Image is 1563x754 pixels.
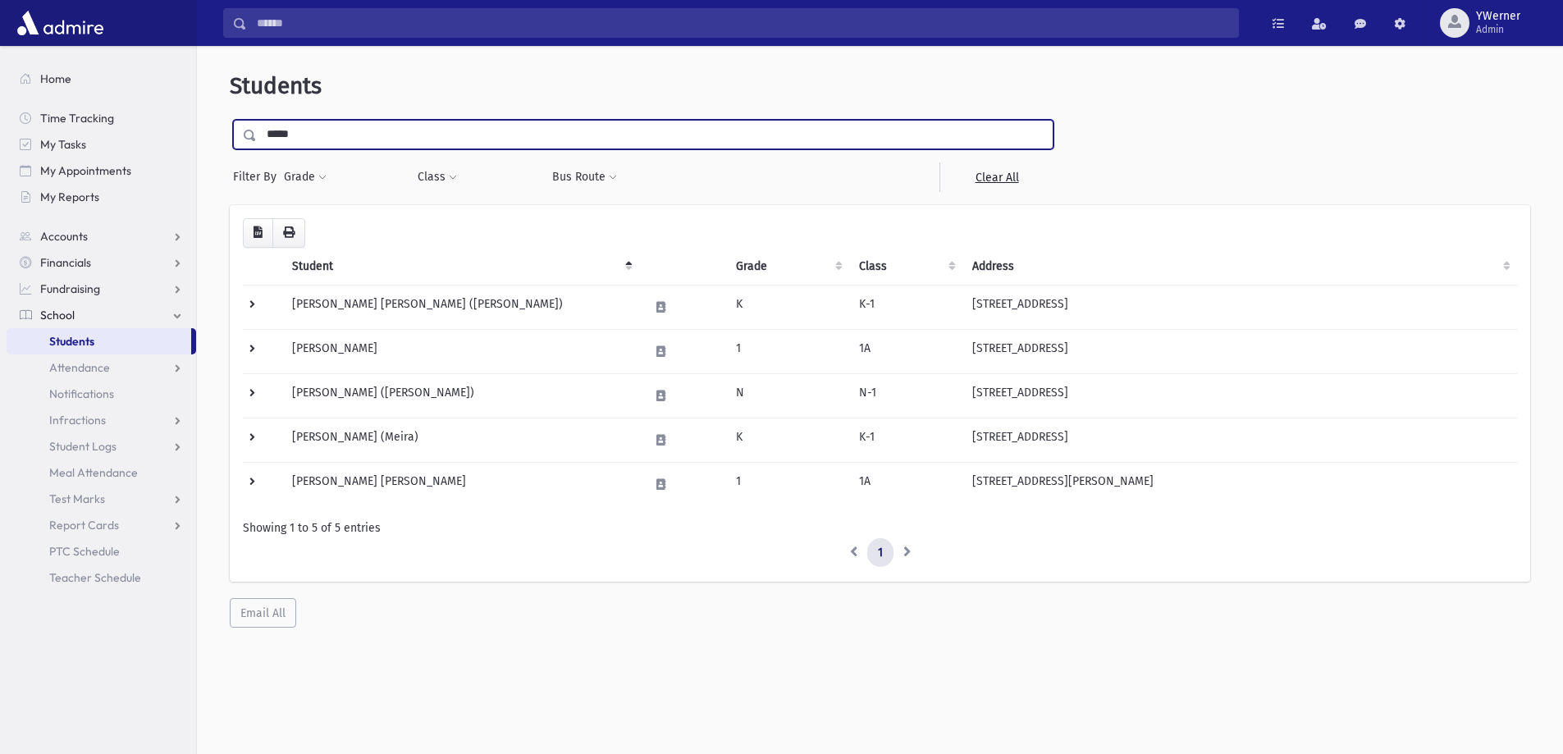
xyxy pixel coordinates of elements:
[962,329,1517,373] td: [STREET_ADDRESS]
[7,223,196,249] a: Accounts
[7,407,196,433] a: Infractions
[7,184,196,210] a: My Reports
[49,413,106,427] span: Infractions
[726,248,849,286] th: Grade: activate to sort column ascending
[49,439,117,454] span: Student Logs
[243,218,273,248] button: CSV
[282,373,639,418] td: [PERSON_NAME] ([PERSON_NAME])
[282,329,639,373] td: [PERSON_NAME]
[867,538,893,568] a: 1
[49,570,141,585] span: Teacher Schedule
[939,162,1053,192] a: Clear All
[7,105,196,131] a: Time Tracking
[40,229,88,244] span: Accounts
[49,544,120,559] span: PTC Schedule
[726,418,849,462] td: K
[40,190,99,204] span: My Reports
[726,373,849,418] td: N
[49,518,119,532] span: Report Cards
[282,285,639,329] td: [PERSON_NAME] [PERSON_NAME] ([PERSON_NAME])
[40,163,131,178] span: My Appointments
[1476,10,1520,23] span: YWerner
[282,248,639,286] th: Student: activate to sort column descending
[40,137,86,152] span: My Tasks
[962,373,1517,418] td: [STREET_ADDRESS]
[849,418,962,462] td: K-1
[962,462,1517,506] td: [STREET_ADDRESS][PERSON_NAME]
[7,131,196,158] a: My Tasks
[726,285,849,329] td: K
[243,519,1517,537] div: Showing 1 to 5 of 5 entries
[417,162,458,192] button: Class
[849,248,962,286] th: Class: activate to sort column ascending
[1476,23,1520,36] span: Admin
[7,249,196,276] a: Financials
[726,329,849,373] td: 1
[40,71,71,86] span: Home
[7,433,196,459] a: Student Logs
[7,512,196,538] a: Report Cards
[247,8,1238,38] input: Search
[233,168,283,185] span: Filter By
[49,386,114,401] span: Notifications
[7,486,196,512] a: Test Marks
[962,285,1517,329] td: [STREET_ADDRESS]
[7,354,196,381] a: Attendance
[962,418,1517,462] td: [STREET_ADDRESS]
[7,381,196,407] a: Notifications
[7,538,196,564] a: PTC Schedule
[551,162,618,192] button: Bus Route
[40,308,75,322] span: School
[849,373,962,418] td: N-1
[849,329,962,373] td: 1A
[282,418,639,462] td: [PERSON_NAME] (Meira)
[7,158,196,184] a: My Appointments
[7,328,191,354] a: Students
[849,285,962,329] td: K-1
[7,276,196,302] a: Fundraising
[230,72,322,99] span: Students
[230,598,296,628] button: Email All
[283,162,327,192] button: Grade
[49,360,110,375] span: Attendance
[7,459,196,486] a: Meal Attendance
[40,281,100,296] span: Fundraising
[49,491,105,506] span: Test Marks
[49,465,138,480] span: Meal Attendance
[7,564,196,591] a: Teacher Schedule
[49,334,94,349] span: Students
[282,462,639,506] td: [PERSON_NAME] [PERSON_NAME]
[13,7,107,39] img: AdmirePro
[7,302,196,328] a: School
[40,255,91,270] span: Financials
[849,462,962,506] td: 1A
[7,66,196,92] a: Home
[962,248,1517,286] th: Address: activate to sort column ascending
[726,462,849,506] td: 1
[272,218,305,248] button: Print
[40,111,114,126] span: Time Tracking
